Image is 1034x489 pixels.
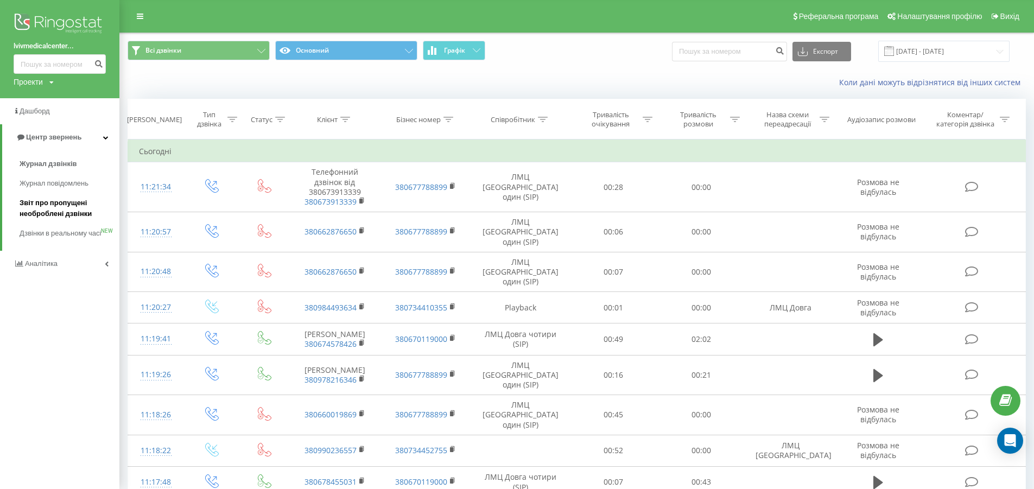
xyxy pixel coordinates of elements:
[395,477,447,487] a: 380670119000
[14,41,106,52] a: lvivmedicalcenter...
[14,54,106,74] input: Пошук за номером
[395,266,447,277] a: 380677788899
[20,198,114,219] span: Звіт про пропущені необроблені дзвінки
[139,261,173,282] div: 11:20:48
[423,41,485,60] button: Графік
[26,133,81,141] span: Центр звернень
[251,115,272,124] div: Статус
[491,115,535,124] div: Співробітник
[127,115,182,124] div: [PERSON_NAME]
[289,323,380,355] td: [PERSON_NAME]
[139,221,173,243] div: 11:20:57
[997,428,1023,454] div: Open Intercom Messenger
[857,221,899,242] span: Розмова не відбулась
[128,141,1026,162] td: Сьогодні
[471,323,569,355] td: ЛМЦ Довга чотири (SIP)
[471,252,569,292] td: ЛМЦ [GEOGRAPHIC_DATA] один (SIP)
[305,196,357,207] a: 380673913339
[569,435,657,466] td: 00:52
[569,395,657,435] td: 00:45
[20,174,119,193] a: Журнал повідомлень
[471,162,569,212] td: ЛМЦ [GEOGRAPHIC_DATA] один (SIP)
[657,435,745,466] td: 00:00
[305,374,357,385] a: 380978216346
[395,445,447,455] a: 380734452755
[139,440,173,461] div: 11:18:22
[20,228,101,239] span: Дзвінки в реальному часі
[395,370,447,380] a: 380677788899
[289,162,380,212] td: Телефонний дзвінок від 380673913339
[1000,12,1019,21] span: Вихід
[857,404,899,424] span: Розмова не відбулась
[857,440,899,460] span: Розмова не відбулась
[20,107,50,115] span: Дашборд
[839,77,1026,87] a: Коли дані можуть відрізнятися вiд інших систем
[145,46,181,55] span: Всі дзвінки
[657,395,745,435] td: 00:00
[128,41,270,60] button: Всі дзвінки
[395,182,447,192] a: 380677788899
[395,409,447,420] a: 380677788899
[657,162,745,212] td: 00:00
[657,292,745,323] td: 00:00
[745,292,836,323] td: ЛМЦ Довга
[14,77,43,87] div: Проекти
[305,302,357,313] a: 380984493634
[569,212,657,252] td: 00:06
[317,115,338,124] div: Клієнт
[569,162,657,212] td: 00:28
[897,12,982,21] span: Налаштування профілю
[471,355,569,395] td: ЛМЦ [GEOGRAPHIC_DATA] один (SIP)
[2,124,119,150] a: Центр звернень
[857,262,899,282] span: Розмова не відбулась
[139,297,173,318] div: 11:20:27
[305,477,357,487] a: 380678455031
[471,395,569,435] td: ЛМЦ [GEOGRAPHIC_DATA] один (SIP)
[275,41,417,60] button: Основний
[139,176,173,198] div: 11:21:34
[569,292,657,323] td: 00:01
[139,328,173,350] div: 11:19:41
[396,115,441,124] div: Бізнес номер
[14,11,106,38] img: Ringostat logo
[759,110,817,129] div: Назва схеми переадресації
[745,435,836,466] td: ЛМЦ [GEOGRAPHIC_DATA]
[471,292,569,323] td: Playback
[395,334,447,344] a: 380670119000
[471,212,569,252] td: ЛМЦ [GEOGRAPHIC_DATA] один (SIP)
[20,224,119,243] a: Дзвінки в реальному часіNEW
[444,47,465,54] span: Графік
[194,110,225,129] div: Тип дзвінка
[305,445,357,455] a: 380990236557
[672,42,787,61] input: Пошук за номером
[792,42,851,61] button: Експорт
[20,158,77,169] span: Журнал дзвінків
[139,364,173,385] div: 11:19:26
[305,339,357,349] a: 380674578426
[669,110,727,129] div: Тривалість розмови
[799,12,879,21] span: Реферальна програма
[395,302,447,313] a: 380734410355
[20,178,88,189] span: Журнал повідомлень
[20,193,119,224] a: Звіт про пропущені необроблені дзвінки
[657,355,745,395] td: 00:21
[20,154,119,174] a: Журнал дзвінків
[657,323,745,355] td: 02:02
[305,266,357,277] a: 380662876650
[934,110,997,129] div: Коментар/категорія дзвінка
[569,252,657,292] td: 00:07
[569,355,657,395] td: 00:16
[847,115,916,124] div: Аудіозапис розмови
[657,212,745,252] td: 00:00
[139,404,173,426] div: 11:18:26
[25,259,58,268] span: Аналiтика
[305,226,357,237] a: 380662876650
[857,177,899,197] span: Розмова не відбулась
[657,252,745,292] td: 00:00
[289,355,380,395] td: [PERSON_NAME]
[569,323,657,355] td: 00:49
[305,409,357,420] a: 380660019869
[857,297,899,317] span: Розмова не відбулась
[395,226,447,237] a: 380677788899
[582,110,640,129] div: Тривалість очікування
